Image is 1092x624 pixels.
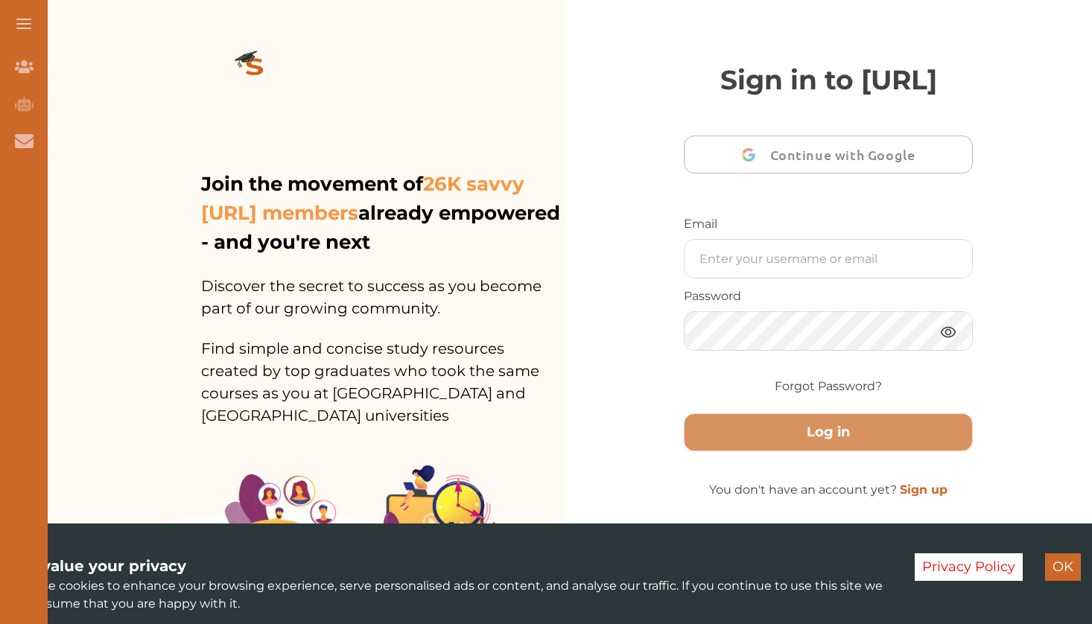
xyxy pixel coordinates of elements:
[684,481,973,499] p: You don't have an account yet?
[384,465,495,577] img: Group%201403.ccdcecb8.png
[685,240,972,278] input: Enter your username or email
[684,413,973,451] button: Log in
[11,555,892,613] div: We use cookies to enhance your browsing experience, serve personalised ads or content, and analys...
[775,378,882,395] a: Forgot Password?
[770,137,923,172] span: Continue with Google
[684,287,973,305] p: Password
[201,170,562,257] p: Join the movement of already empowered - and you're next
[201,257,565,319] p: Discover the secret to success as you become part of our growing community.
[915,553,1023,581] button: Decline cookies
[225,474,337,586] img: Illustration.25158f3c.png
[684,136,973,173] button: Continue with Google
[684,60,973,100] p: Sign in to [URL]
[900,483,947,497] a: Sign up
[201,27,308,110] img: logo
[201,319,565,427] p: Find simple and concise study resources created by top graduates who took the same courses as you...
[939,322,957,341] img: eye.3286bcf0.webp
[684,215,973,233] p: Email
[1045,553,1081,581] button: Accept cookies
